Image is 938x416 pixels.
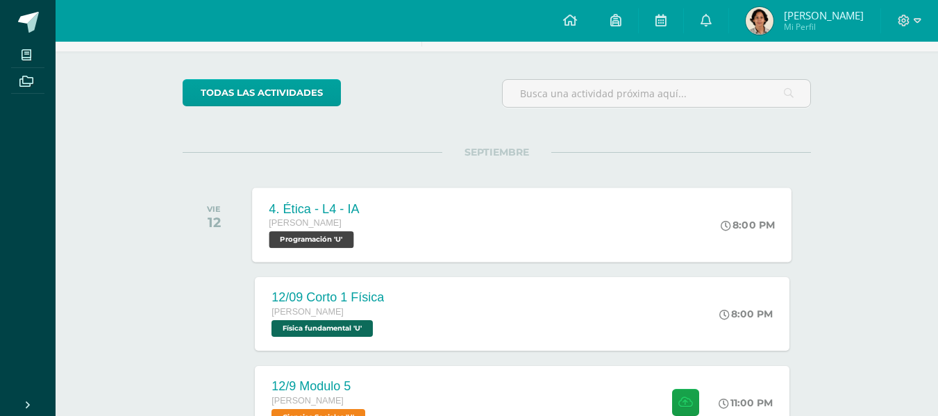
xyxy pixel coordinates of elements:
[207,204,221,214] div: VIE
[442,146,551,158] span: SEPTIEMBRE
[719,308,773,320] div: 8:00 PM
[269,231,354,248] span: Programación 'U'
[269,201,360,216] div: 4. Ética - L4 - IA
[271,379,369,394] div: 12/9 Modulo 5
[503,80,810,107] input: Busca una actividad próxima aquí...
[784,21,864,33] span: Mi Perfil
[271,290,384,305] div: 12/09 Corto 1 Física
[784,8,864,22] span: [PERSON_NAME]
[271,320,373,337] span: Física fundamental 'U'
[183,79,341,106] a: todas las Actividades
[746,7,773,35] img: 84c4a7923b0c036d246bba4ed201b3fa.png
[719,397,773,409] div: 11:00 PM
[271,307,344,317] span: [PERSON_NAME]
[721,219,776,231] div: 8:00 PM
[271,396,344,406] span: [PERSON_NAME]
[207,214,221,231] div: 12
[269,218,342,228] span: [PERSON_NAME]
